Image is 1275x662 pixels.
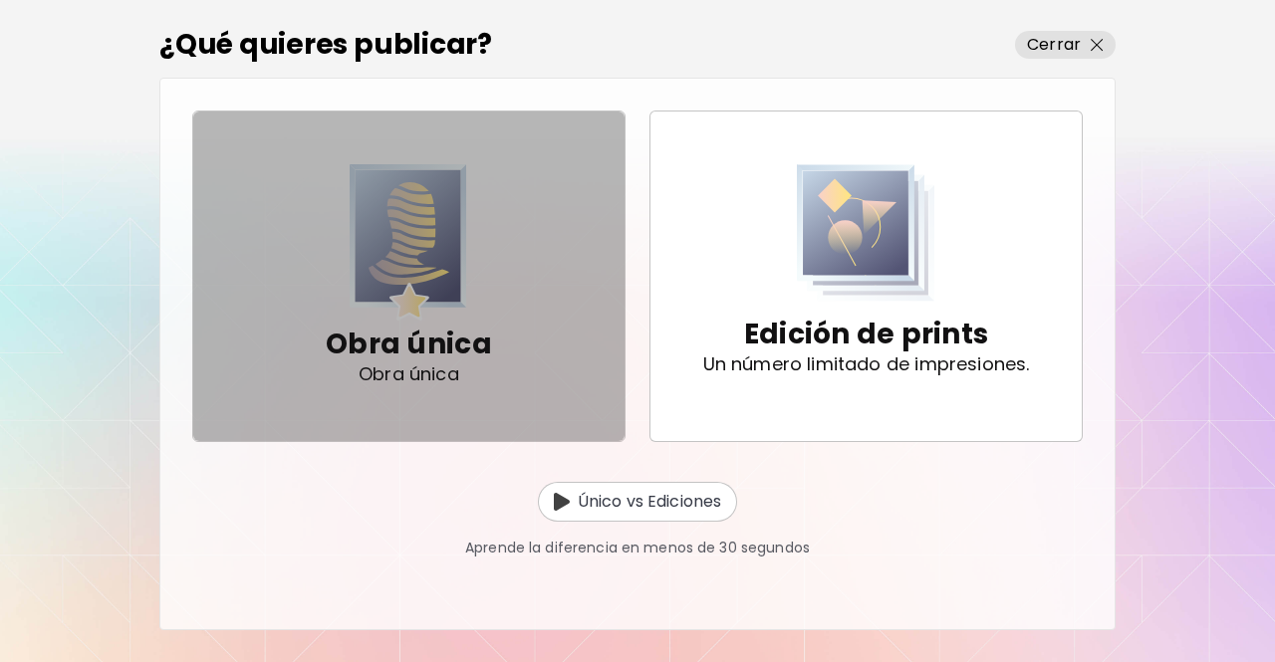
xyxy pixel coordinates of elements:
p: Obra única [359,364,459,384]
button: Unique vs EditionÚnico vs Ediciones [538,482,738,522]
p: Un número limitado de impresiones. [703,354,1030,374]
p: Obra única [326,325,492,364]
img: Unique Artwork [350,164,467,321]
p: Edición de prints [744,315,988,354]
button: Unique ArtworkObra únicaObra única [192,110,626,442]
p: Aprende la diferencia en menos de 30 segundos [465,538,810,558]
p: Único vs Ediciones [578,490,722,514]
img: Unique vs Edition [554,493,570,511]
button: Print EditionEdición de printsUn número limitado de impresiones. [649,110,1083,442]
img: Print Edition [797,164,935,302]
